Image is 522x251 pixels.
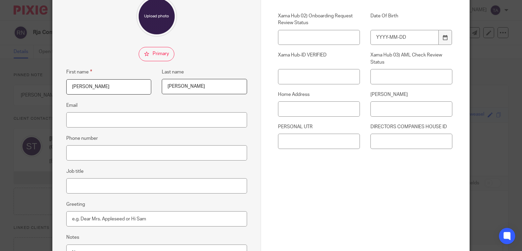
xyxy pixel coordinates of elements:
[370,30,439,45] input: YYYY-MM-DD
[278,52,360,66] label: Xama Hub-ID VERIFIED
[278,123,360,130] label: PERSONAL UTR
[278,13,360,27] label: Xama Hub 02) Onboarding Request Review Status
[370,123,452,130] label: DIRECTORS COMPANIES HOUSE ID
[370,52,452,66] label: Xama Hub 03) AML Check Review Status
[162,69,184,76] label: Last name
[66,135,98,142] label: Phone number
[66,102,77,109] label: Email
[66,68,92,76] label: First name
[278,91,360,98] label: Home Address
[66,211,247,227] input: e.g. Dear Mrs. Appleseed or Hi Sam
[66,201,85,208] label: Greeting
[66,234,79,241] label: Notes
[66,168,84,175] label: Job title
[370,13,452,27] label: Date Of Birth
[370,91,452,98] label: [PERSON_NAME]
